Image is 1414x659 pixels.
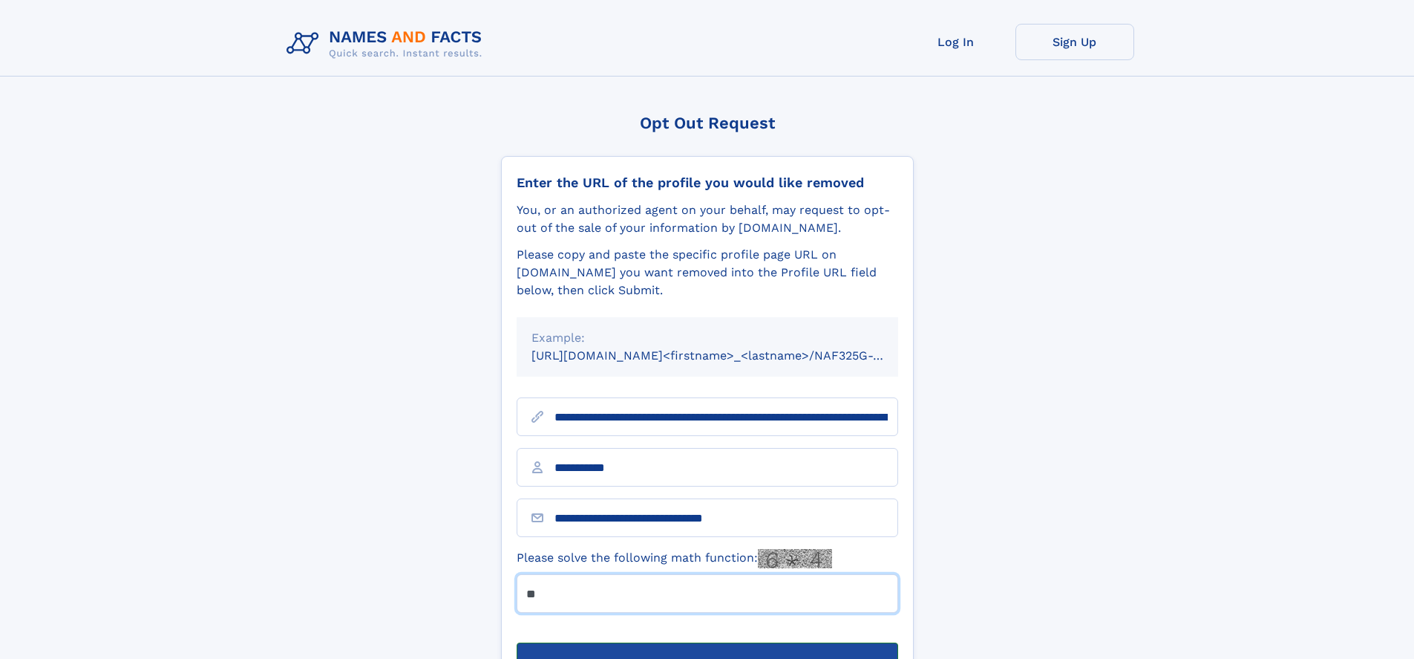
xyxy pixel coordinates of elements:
[531,348,926,363] small: [URL][DOMAIN_NAME]<firstname>_<lastname>/NAF325G-xxxxxxxx
[517,549,832,568] label: Please solve the following math function:
[1015,24,1134,60] a: Sign Up
[517,201,898,237] div: You, or an authorized agent on your behalf, may request to opt-out of the sale of your informatio...
[517,175,898,191] div: Enter the URL of the profile you would like removed
[501,114,914,132] div: Opt Out Request
[517,246,898,299] div: Please copy and paste the specific profile page URL on [DOMAIN_NAME] you want removed into the Pr...
[897,24,1015,60] a: Log In
[281,24,494,64] img: Logo Names and Facts
[531,329,883,347] div: Example:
